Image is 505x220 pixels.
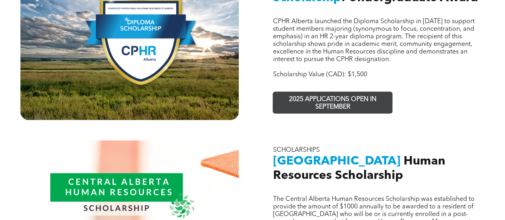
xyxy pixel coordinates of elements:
[273,71,367,78] span: Scholarship Value (CAD): $1,500
[273,18,474,63] span: CPHR Alberta launched the Diploma Scholarship in [DATE] to support student members majoring (syno...
[273,155,445,182] span: Human Resources Scholarship
[273,155,400,167] span: [GEOGRAPHIC_DATA]
[273,147,319,153] span: SCHOLARSHIPS
[274,92,391,115] span: 2025 APPLICATIONS OPEN IN SEPTEMBER
[273,91,392,113] a: 2025 APPLICATIONS OPEN IN SEPTEMBER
